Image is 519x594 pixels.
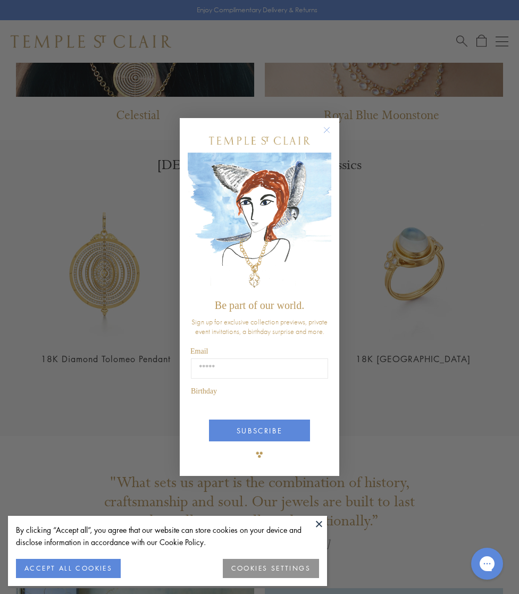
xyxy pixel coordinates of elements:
[249,444,270,465] img: TSC
[16,559,121,578] button: ACCEPT ALL COOKIES
[16,524,319,548] div: By clicking “Accept all”, you agree that our website can store cookies on your device and disclos...
[190,347,208,355] span: Email
[325,129,339,142] button: Close dialog
[215,299,304,311] span: Be part of our world.
[188,153,331,295] img: c4a9eb12-d91a-4d4a-8ee0-386386f4f338.jpeg
[191,317,328,336] span: Sign up for exclusive collection previews, private event invitations, a birthday surprise and more.
[209,137,310,145] img: Temple St. Clair
[466,544,508,583] iframe: Gorgias live chat messenger
[191,387,217,395] span: Birthday
[209,420,310,441] button: SUBSCRIBE
[191,358,328,379] input: Email
[223,559,319,578] button: COOKIES SETTINGS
